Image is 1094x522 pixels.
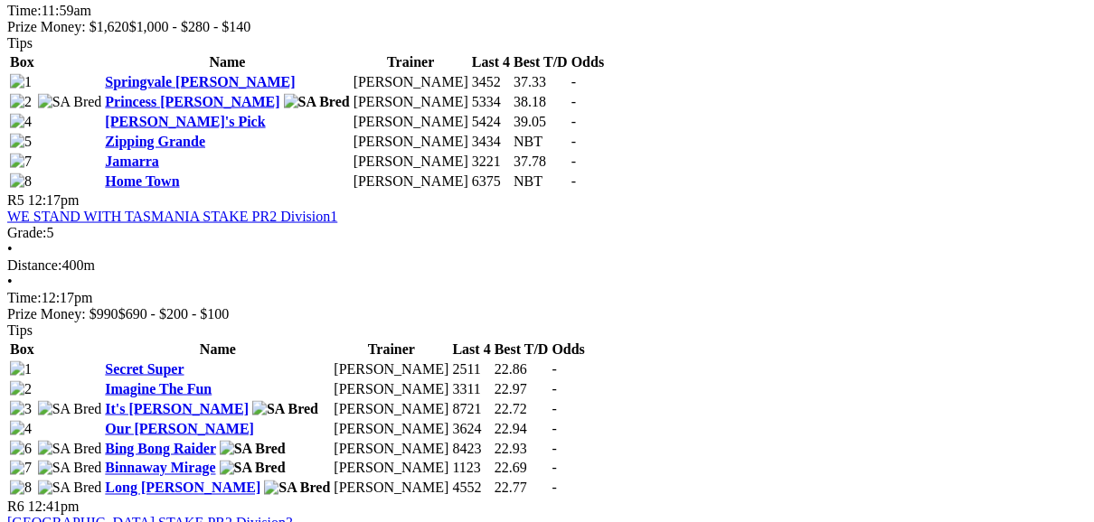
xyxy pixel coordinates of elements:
[552,461,557,476] span: -
[7,290,1087,306] div: 12:17pm
[552,401,557,416] span: -
[10,54,34,70] span: Box
[7,499,24,515] span: R6
[571,134,576,149] span: -
[452,420,492,438] td: 3624
[10,74,32,90] img: 1
[471,113,511,131] td: 5424
[7,35,33,51] span: Tips
[264,480,330,497] img: SA Bred
[333,440,449,458] td: [PERSON_NAME]
[38,401,102,417] img: SA Bred
[10,361,32,378] img: 1
[104,340,331,359] th: Name
[7,241,13,256] span: •
[7,322,33,338] span: Tips
[28,499,80,515] span: 12:41pm
[471,53,511,71] th: Last 4
[471,133,511,151] td: 3434
[105,94,279,109] a: Princess [PERSON_NAME]
[10,134,32,150] img: 5
[105,441,215,456] a: Bing Bong Raider
[105,114,265,129] a: [PERSON_NAME]'s Pick
[333,380,449,398] td: [PERSON_NAME]
[333,360,449,378] td: [PERSON_NAME]
[571,53,605,71] th: Odds
[513,172,569,191] td: NBT
[105,134,205,149] a: Zipping Grande
[452,380,492,398] td: 3311
[552,480,557,496] span: -
[7,306,1087,322] div: Prize Money: $990
[38,441,102,457] img: SA Bred
[10,441,32,457] img: 6
[7,257,61,273] span: Distance:
[7,209,337,224] a: WE STAND WITH TASMANIA STAKE PR2 Division1
[353,73,469,91] td: [PERSON_NAME]
[494,340,550,359] th: Best T/D
[333,480,449,498] td: [PERSON_NAME]
[252,401,318,417] img: SA Bred
[513,113,569,131] td: 39.05
[494,380,550,398] td: 22.97
[571,154,576,169] span: -
[10,421,32,437] img: 4
[552,441,557,456] span: -
[105,461,215,476] a: Binnaway Mirage
[7,19,1087,35] div: Prize Money: $1,620
[494,460,550,478] td: 22.69
[284,94,350,110] img: SA Bred
[452,460,492,478] td: 1123
[10,341,34,357] span: Box
[105,361,184,377] a: Secret Super
[333,420,449,438] td: [PERSON_NAME]
[7,225,47,240] span: Grade:
[452,340,492,359] th: Last 4
[105,154,159,169] a: Jamarra
[220,461,286,477] img: SA Bred
[7,3,42,18] span: Time:
[471,73,511,91] td: 3452
[7,290,42,305] span: Time:
[105,173,179,189] a: Home Town
[353,113,469,131] td: [PERSON_NAME]
[38,94,102,110] img: SA Bred
[552,381,557,396] span: -
[552,340,586,359] th: Odds
[452,400,492,418] td: 8721
[7,3,1087,19] div: 11:59am
[10,173,32,190] img: 8
[10,461,32,477] img: 7
[552,421,557,436] span: -
[571,74,576,89] span: -
[494,480,550,498] td: 22.77
[494,440,550,458] td: 22.93
[571,114,576,129] span: -
[494,400,550,418] td: 22.72
[513,53,569,71] th: Best T/D
[105,401,249,416] a: It's [PERSON_NAME]
[513,133,569,151] td: NBT
[105,74,295,89] a: Springvale [PERSON_NAME]
[118,306,230,322] span: $690 - $200 - $100
[333,340,449,359] th: Trainer
[28,192,80,208] span: 12:17pm
[513,153,569,171] td: 37.78
[38,461,102,477] img: SA Bred
[10,401,32,417] img: 3
[10,154,32,170] img: 7
[7,274,13,289] span: •
[513,73,569,91] td: 37.33
[494,420,550,438] td: 22.94
[353,133,469,151] td: [PERSON_NAME]
[7,257,1087,274] div: 400m
[7,192,24,208] span: R5
[353,153,469,171] td: [PERSON_NAME]
[452,440,492,458] td: 8423
[38,480,102,497] img: SA Bred
[471,172,511,191] td: 6375
[452,360,492,378] td: 2511
[513,93,569,111] td: 38.18
[452,480,492,498] td: 4552
[7,225,1087,241] div: 5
